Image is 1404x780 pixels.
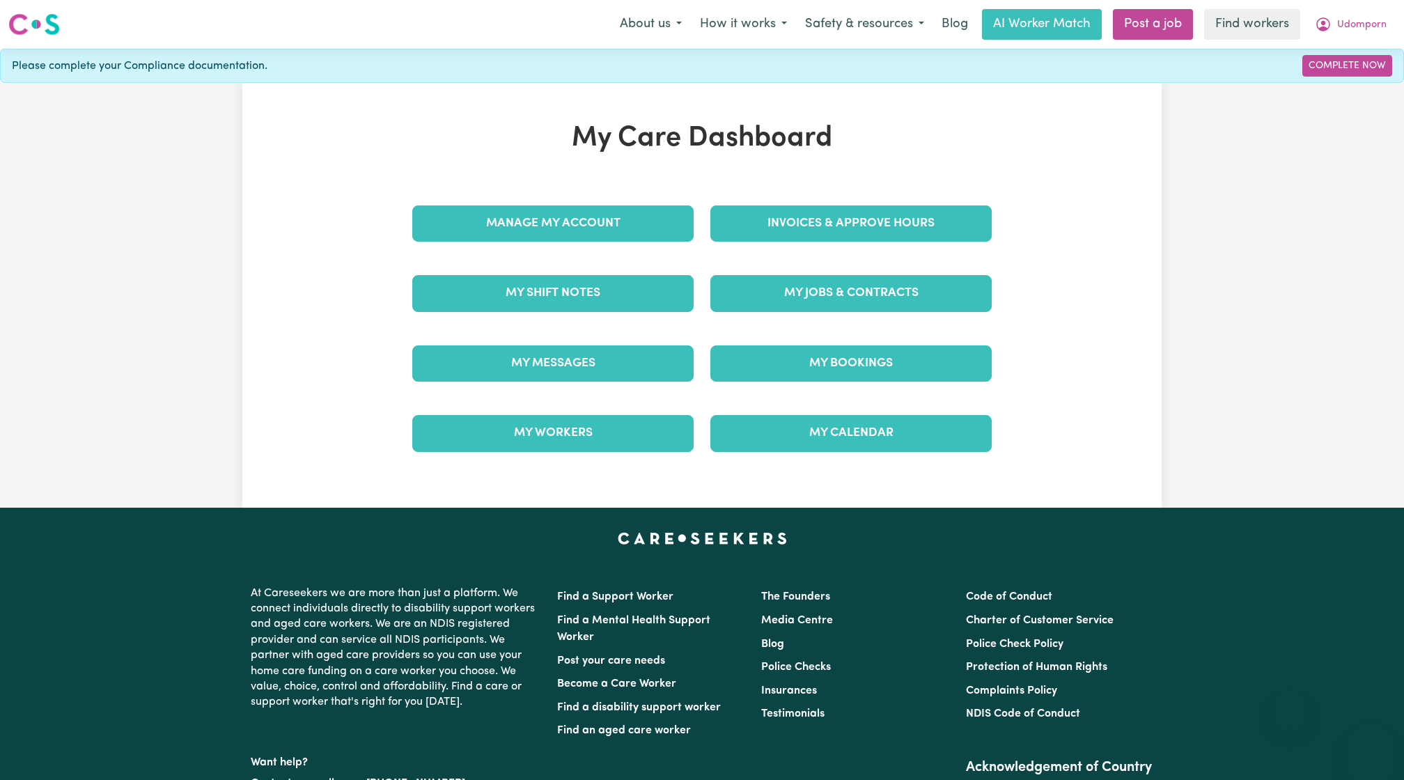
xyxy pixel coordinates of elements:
[710,345,992,382] a: My Bookings
[761,662,831,673] a: Police Checks
[966,759,1153,776] h2: Acknowledgement of Country
[966,591,1052,602] a: Code of Conduct
[796,10,933,39] button: Safety & resources
[8,8,60,40] a: Careseekers logo
[1348,724,1393,769] iframe: Button to launch messaging window
[557,655,665,666] a: Post your care needs
[761,591,830,602] a: The Founders
[251,749,540,770] p: Want help?
[761,708,825,719] a: Testimonials
[761,639,784,650] a: Blog
[618,533,787,544] a: Careseekers home page
[1113,9,1193,40] a: Post a job
[8,12,60,37] img: Careseekers logo
[710,205,992,242] a: Invoices & Approve Hours
[557,591,673,602] a: Find a Support Worker
[412,415,694,451] a: My Workers
[1204,9,1300,40] a: Find workers
[761,615,833,626] a: Media Centre
[557,678,676,689] a: Become a Care Worker
[966,708,1080,719] a: NDIS Code of Conduct
[12,58,267,75] span: Please complete your Compliance documentation.
[1337,17,1387,33] span: Udomporn
[691,10,796,39] button: How it works
[966,685,1057,696] a: Complaints Policy
[710,415,992,451] a: My Calendar
[1306,10,1396,39] button: My Account
[982,9,1102,40] a: AI Worker Match
[412,345,694,382] a: My Messages
[966,639,1063,650] a: Police Check Policy
[557,725,691,736] a: Find an aged care worker
[557,615,710,643] a: Find a Mental Health Support Worker
[557,702,721,713] a: Find a disability support worker
[611,10,691,39] button: About us
[404,122,1000,155] h1: My Care Dashboard
[251,580,540,716] p: At Careseekers we are more than just a platform. We connect individuals directly to disability su...
[412,275,694,311] a: My Shift Notes
[710,275,992,311] a: My Jobs & Contracts
[933,9,976,40] a: Blog
[761,685,817,696] a: Insurances
[412,205,694,242] a: Manage My Account
[1302,55,1392,77] a: Complete Now
[1276,691,1304,719] iframe: Close message
[966,615,1114,626] a: Charter of Customer Service
[966,662,1107,673] a: Protection of Human Rights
